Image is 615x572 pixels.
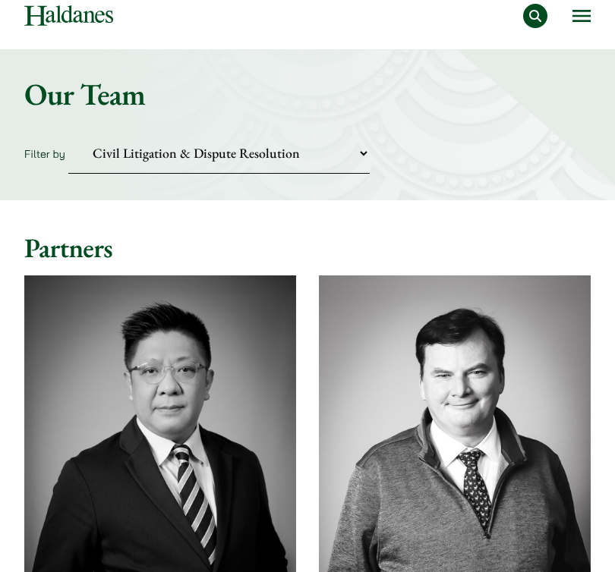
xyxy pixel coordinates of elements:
label: Filter by [24,147,65,161]
img: Logo of Haldanes [24,5,113,26]
button: Search [523,4,547,28]
button: Open menu [572,10,591,22]
h2: Partners [24,232,591,265]
h1: Our Team [24,76,591,112]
